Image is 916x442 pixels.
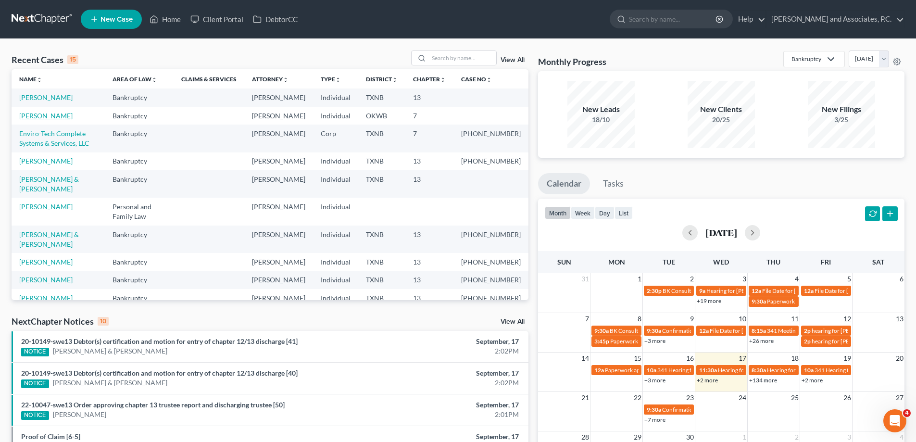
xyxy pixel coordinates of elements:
span: Wed [713,258,729,266]
td: [PERSON_NAME] [244,107,313,125]
i: unfold_more [283,77,289,83]
div: September, 17 [359,368,519,378]
span: File Date for [PERSON_NAME] & [PERSON_NAME] [762,287,890,294]
span: Mon [608,258,625,266]
div: 15 [67,55,78,64]
span: BK Consult for [PERSON_NAME] & [PERSON_NAME] [663,287,797,294]
div: September, 17 [359,337,519,346]
span: 12a [594,366,604,374]
span: 341 Hearing for Enviro-Tech Complete Systems & Services, LLC [657,366,814,374]
td: [PERSON_NAME] [244,152,313,170]
span: 20 [895,353,904,364]
input: Search by name... [429,51,496,65]
span: 10a [804,366,814,374]
a: Chapterunfold_more [413,76,446,83]
div: September, 17 [359,400,519,410]
span: 3 [741,273,747,285]
span: 11:30a [699,366,717,374]
span: Paperwork appt for [PERSON_NAME] & [PERSON_NAME] [610,338,756,345]
a: Proof of Claim [6-5] [21,432,80,441]
span: 10a [647,366,656,374]
button: month [545,206,571,219]
i: unfold_more [486,77,492,83]
span: Tue [663,258,675,266]
a: [PERSON_NAME] [19,93,73,101]
a: DebtorCC [248,11,302,28]
a: View All [501,57,525,63]
span: 9 [689,313,695,325]
th: Claims & Services [174,69,244,88]
span: Thu [766,258,780,266]
span: 9:30a [647,406,661,413]
span: File Date for [PERSON_NAME] [710,327,787,334]
span: Paperwork appt for [PERSON_NAME] [767,298,862,305]
a: +134 more [749,377,777,384]
span: New Case [100,16,133,23]
td: Bankruptcy [105,253,174,271]
td: TXNB [358,271,405,289]
td: Bankruptcy [105,289,174,307]
span: 23 [685,392,695,404]
td: TXNB [358,125,405,152]
div: 20/25 [688,115,755,125]
td: TXNB [358,253,405,271]
td: Individual [313,107,358,125]
td: [PHONE_NUMBER] [453,289,528,307]
td: Bankruptcy [105,125,174,152]
div: Recent Cases [12,54,78,65]
span: 26 [842,392,852,404]
td: TXNB [358,88,405,106]
td: OKWB [358,107,405,125]
a: [PERSON_NAME] & [PERSON_NAME] [19,230,79,248]
button: day [595,206,615,219]
a: +26 more [749,337,774,344]
button: list [615,206,633,219]
span: 31 [580,273,590,285]
div: 2:01PM [359,410,519,419]
td: 13 [405,289,453,307]
span: 14 [580,353,590,364]
i: unfold_more [440,77,446,83]
a: [PERSON_NAME] [19,112,73,120]
td: 13 [405,88,453,106]
span: 4 [903,409,911,417]
div: NOTICE [21,411,49,420]
span: 25 [790,392,800,404]
span: 341 Meeting for [PERSON_NAME] & [PERSON_NAME] [767,327,904,334]
span: 2:30p [647,287,662,294]
span: 2p [804,327,811,334]
a: [PERSON_NAME] and Associates, P.C. [766,11,904,28]
td: Individual [313,198,358,225]
span: BK Consult for [PERSON_NAME] [610,327,693,334]
a: 20-10149-swe13 Debtor(s) certification and motion for entry of chapter 12/13 discharge [40] [21,369,298,377]
span: 6 [899,273,904,285]
span: Hearing for [PERSON_NAME] [706,287,781,294]
a: +3 more [644,337,665,344]
span: 9:30a [752,298,766,305]
span: 8:30a [752,366,766,374]
span: 15 [633,353,642,364]
a: [PERSON_NAME] & [PERSON_NAME] [53,346,167,356]
td: Bankruptcy [105,88,174,106]
div: New Leads [567,104,635,115]
td: Bankruptcy [105,170,174,198]
td: TXNB [358,170,405,198]
a: Enviro-Tech Complete Systems & Services, LLC [19,129,89,147]
i: unfold_more [151,77,157,83]
a: [PERSON_NAME] [19,157,73,165]
i: unfold_more [392,77,398,83]
div: Bankruptcy [791,55,821,63]
div: New Filings [808,104,875,115]
td: [PHONE_NUMBER] [453,253,528,271]
span: 13 [895,313,904,325]
i: unfold_more [335,77,341,83]
a: Tasks [594,173,632,194]
span: 16 [685,353,695,364]
div: New Clients [688,104,755,115]
td: Bankruptcy [105,152,174,170]
div: NextChapter Notices [12,316,109,327]
td: 13 [405,170,453,198]
td: [PERSON_NAME] [244,88,313,106]
a: [PERSON_NAME] [19,202,73,211]
span: 21 [580,392,590,404]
